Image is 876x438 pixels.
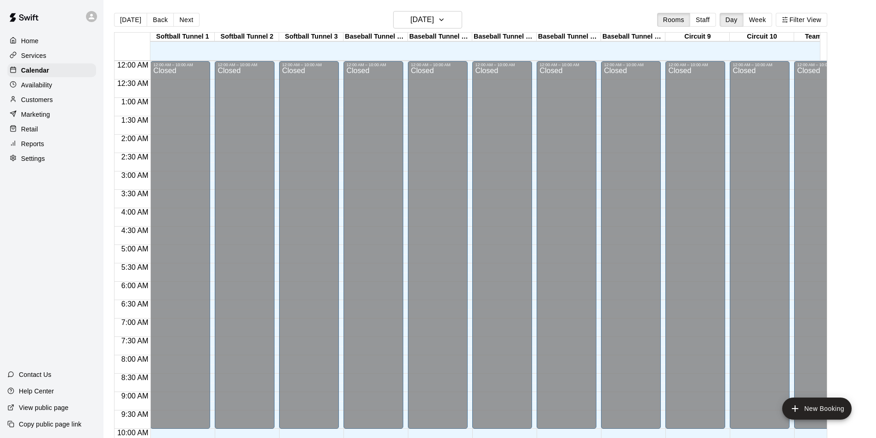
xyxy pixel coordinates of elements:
[282,63,336,67] div: 12:00 AM – 10:00 AM
[472,33,537,41] div: Baseball Tunnel 6 (Machine)
[782,398,852,420] button: add
[7,49,96,63] a: Services
[537,61,596,429] div: 12:00 AM – 10:00 AM: Closed
[7,137,96,151] a: Reports
[119,300,151,308] span: 6:30 AM
[19,370,52,379] p: Contact Us
[665,33,730,41] div: Circuit 9
[19,420,81,429] p: Copy public page link
[119,282,151,290] span: 6:00 AM
[19,403,69,412] p: View public page
[668,67,722,432] div: Closed
[21,36,39,46] p: Home
[720,13,744,27] button: Day
[119,337,151,345] span: 7:30 AM
[733,63,787,67] div: 12:00 AM – 10:00 AM
[21,110,50,119] p: Marketing
[411,63,465,67] div: 12:00 AM – 10:00 AM
[539,63,594,67] div: 12:00 AM – 10:00 AM
[282,67,336,432] div: Closed
[668,63,722,67] div: 12:00 AM – 10:00 AM
[539,67,594,432] div: Closed
[733,67,787,432] div: Closed
[119,355,151,363] span: 8:00 AM
[743,13,772,27] button: Week
[119,227,151,234] span: 4:30 AM
[7,108,96,121] a: Marketing
[153,63,207,67] div: 12:00 AM – 10:00 AM
[215,61,275,429] div: 12:00 AM – 10:00 AM: Closed
[153,67,207,432] div: Closed
[21,51,46,60] p: Services
[218,67,272,432] div: Closed
[150,33,215,41] div: Softball Tunnel 1
[119,190,151,198] span: 3:30 AM
[730,33,794,41] div: Circuit 10
[690,13,716,27] button: Staff
[119,116,151,124] span: 1:30 AM
[119,410,151,418] span: 9:30 AM
[472,61,532,429] div: 12:00 AM – 10:00 AM: Closed
[776,13,827,27] button: Filter View
[150,61,210,429] div: 12:00 AM – 10:00 AM: Closed
[119,135,151,142] span: 2:00 AM
[279,61,339,429] div: 12:00 AM – 10:00 AM: Closed
[475,63,529,67] div: 12:00 AM – 10:00 AM
[797,67,851,432] div: Closed
[346,63,401,67] div: 12:00 AM – 10:00 AM
[411,67,465,432] div: Closed
[119,208,151,216] span: 4:00 AM
[393,11,462,28] button: [DATE]
[604,63,658,67] div: 12:00 AM – 10:00 AM
[115,80,151,87] span: 12:30 AM
[657,13,690,27] button: Rooms
[730,61,790,429] div: 12:00 AM – 10:00 AM: Closed
[344,33,408,41] div: Baseball Tunnel 4 (Machine)
[344,61,403,429] div: 12:00 AM – 10:00 AM: Closed
[21,154,45,163] p: Settings
[119,319,151,326] span: 7:00 AM
[7,78,96,92] a: Availability
[119,153,151,161] span: 2:30 AM
[21,139,44,148] p: Reports
[21,80,52,90] p: Availability
[408,33,472,41] div: Baseball Tunnel 5 (Machine)
[7,63,96,77] a: Calendar
[119,263,151,271] span: 5:30 AM
[19,387,54,396] p: Help Center
[408,61,468,429] div: 12:00 AM – 10:00 AM: Closed
[601,61,661,429] div: 12:00 AM – 10:00 AM: Closed
[119,171,151,179] span: 3:00 AM
[115,429,151,437] span: 10:00 AM
[537,33,601,41] div: Baseball Tunnel 7 (Mound/Machine)
[119,374,151,381] span: 8:30 AM
[475,67,529,432] div: Closed
[21,125,38,134] p: Retail
[346,67,401,432] div: Closed
[119,98,151,106] span: 1:00 AM
[7,93,96,107] div: Customers
[794,61,854,429] div: 12:00 AM – 10:00 AM: Closed
[794,33,859,41] div: Team Room 1
[601,33,665,41] div: Baseball Tunnel 8 (Mound)
[215,33,279,41] div: Softball Tunnel 2
[7,34,96,48] a: Home
[119,245,151,253] span: 5:00 AM
[7,152,96,165] a: Settings
[218,63,272,67] div: 12:00 AM – 10:00 AM
[279,33,344,41] div: Softball Tunnel 3
[7,122,96,136] a: Retail
[147,13,174,27] button: Back
[797,63,851,67] div: 12:00 AM – 10:00 AM
[115,61,151,69] span: 12:00 AM
[114,13,147,27] button: [DATE]
[21,95,53,104] p: Customers
[665,61,725,429] div: 12:00 AM – 10:00 AM: Closed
